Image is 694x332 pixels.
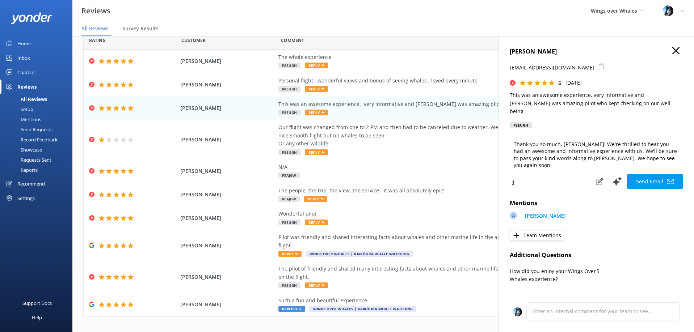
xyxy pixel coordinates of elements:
[89,37,106,44] span: Date
[17,191,35,205] div: Settings
[278,233,608,250] div: Pilot was friendly and shared interesting facts about whales and other marine life in the area. F...
[278,173,300,178] span: PEAJGW
[4,104,33,114] div: Setup
[510,199,683,208] h4: Mentions
[4,145,42,155] div: Showcase
[11,12,52,24] img: yonder-white-logo.png
[278,149,300,155] span: P8EUGH
[278,306,305,312] span: Replied
[180,214,275,222] span: [PERSON_NAME]
[4,145,72,155] a: Showcase
[663,5,673,16] img: 145-1635463833.jpg
[4,124,52,135] div: Send Requests
[180,57,275,65] span: [PERSON_NAME]
[22,296,52,310] div: Support Docs
[305,110,328,115] span: Reply
[17,80,37,94] div: Reviews
[565,79,582,87] p: [DATE]
[305,63,328,68] span: Reply
[278,100,608,108] div: This was an awesome experience, very informative and [PERSON_NAME] was amazing pilot who kept che...
[597,267,684,275] p: 5
[305,220,328,225] span: Reply
[4,155,72,165] a: Requests Sent
[4,135,58,145] div: Record Feedback
[81,5,110,17] h3: Reviews
[4,165,72,175] a: Reports
[81,25,109,32] span: All Reviews
[278,251,302,257] span: Reply
[180,81,275,89] span: [PERSON_NAME]
[591,7,637,14] span: Wings over Whales
[521,212,566,222] a: [PERSON_NAME]
[305,149,328,155] span: Reply
[278,53,608,61] div: The whole experience
[278,77,608,85] div: Personal flight , wonderful views and bonus of seeing whales , loved every minute
[510,267,597,284] p: How did you enjoy your Wings Over Whales experience?
[17,65,35,80] div: Chatbot
[4,94,47,104] div: All Reviews
[17,176,45,191] div: Recommend
[180,104,275,112] span: [PERSON_NAME]
[32,310,42,325] div: Help
[306,251,413,257] span: Wings Over Whales | Kaikōura Whale Watching
[4,165,38,175] div: Reports
[4,135,72,145] a: Record Feedback
[122,25,159,32] span: Survey Results
[4,94,72,104] a: All Reviews
[278,282,300,288] span: P8EUGH
[4,155,51,165] div: Requests Sent
[310,306,416,312] span: Wings Over Whales | Kaikōura Whale Watching
[558,80,561,86] span: 5
[180,301,275,308] span: [PERSON_NAME]
[672,47,680,55] button: Close
[278,265,608,281] div: The pilot of friendly and shared many interesting facts about whales and other marine life in the...
[510,230,564,241] button: Team Mentions
[278,163,608,171] div: N/A
[627,174,683,189] button: Send Email
[17,51,30,65] div: Inbox
[278,123,608,148] div: Our flight was changed from one to 2 PM and then had to be canceled due to weather. We went out t...
[305,282,328,288] span: Reply
[305,86,328,92] span: Reply
[304,196,327,202] span: Reply
[181,37,206,44] span: Date
[278,210,608,218] div: Wonderful pilot
[4,124,72,135] a: Send Requests
[278,86,300,92] span: P8EUGH
[510,122,532,128] div: P8EUGH
[510,91,683,115] p: This was an awesome experience, very informative and [PERSON_NAME] was amazing pilot who kept che...
[278,63,300,68] span: P8EUGH
[510,47,683,56] h4: [PERSON_NAME]
[525,212,566,220] p: [PERSON_NAME]
[4,114,72,124] a: Mentions
[278,297,608,305] div: Such a fun and beautiful experience.
[510,251,683,260] h4: Additional Questions
[180,167,275,175] span: [PERSON_NAME]
[510,137,683,169] textarea: Thank you so much, [PERSON_NAME]! We're thrilled to hear you had an awesome and informative exper...
[180,136,275,144] span: [PERSON_NAME]
[180,191,275,199] span: [PERSON_NAME]
[278,110,300,115] span: P8EUGH
[4,114,41,124] div: Mentions
[180,242,275,250] span: [PERSON_NAME]
[513,307,522,316] img: 145-1635463833.jpg
[510,212,517,219] div: A
[17,36,31,51] div: Home
[180,273,275,281] span: [PERSON_NAME]
[278,196,300,202] span: PEAJGW
[278,220,300,225] span: P8EUGH
[278,187,608,195] div: The people, the trip, the view, the service - it was all absolutely epic!
[4,104,72,114] a: Setup
[281,37,304,44] span: Question
[510,64,594,72] p: [EMAIL_ADDRESS][DOMAIN_NAME]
